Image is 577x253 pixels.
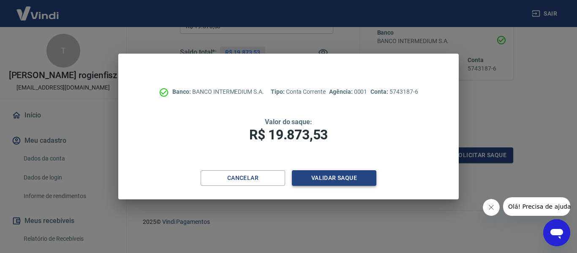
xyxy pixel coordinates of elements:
[271,88,286,95] span: Tipo:
[201,170,285,186] button: Cancelar
[503,197,570,216] iframe: Mensagem da empresa
[329,88,354,95] span: Agência:
[265,118,312,126] span: Valor do saque:
[483,199,500,216] iframe: Fechar mensagem
[370,88,389,95] span: Conta:
[172,87,264,96] p: BANCO INTERMEDIUM S.A.
[172,88,192,95] span: Banco:
[5,6,71,13] span: Olá! Precisa de ajuda?
[370,87,418,96] p: 5743187-6
[292,170,376,186] button: Validar saque
[329,87,367,96] p: 0001
[249,127,328,143] span: R$ 19.873,53
[543,219,570,246] iframe: Botão para abrir a janela de mensagens
[271,87,326,96] p: Conta Corrente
